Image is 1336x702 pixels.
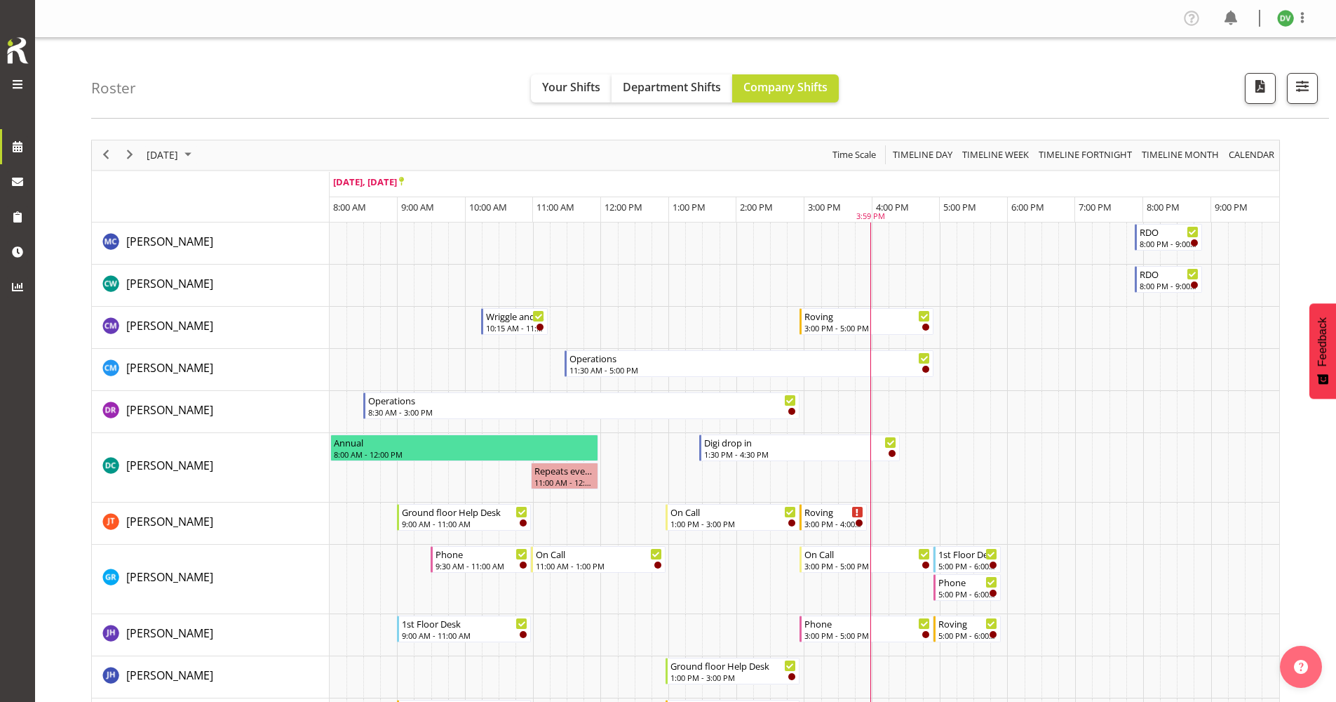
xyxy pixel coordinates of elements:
span: 10:00 AM [469,201,507,213]
td: Jillian Hunter resource [92,656,330,698]
span: [DATE], [DATE] [333,175,404,188]
span: Timeline Month [1140,146,1220,164]
div: Cindy Mulrooney"s event - Operations Begin From Monday, September 22, 2025 at 11:30:00 AM GMT+12:... [565,350,933,377]
div: On Call [804,547,930,561]
div: RDO [1140,225,1199,239]
td: Donald Cunningham resource [92,433,330,503]
span: 12:00 PM [605,201,642,213]
div: Grace Roscoe-Squires"s event - On Call Begin From Monday, September 22, 2025 at 11:00:00 AM GMT+1... [531,546,665,573]
div: Phone [804,616,930,630]
div: Ground floor Help Desk [670,658,796,673]
span: [PERSON_NAME] [126,569,213,585]
button: Month [1227,146,1277,164]
td: Grace Roscoe-Squires resource [92,545,330,614]
button: Download a PDF of the roster for the current day [1245,73,1276,104]
span: Your Shifts [542,79,600,95]
span: Timeline Week [961,146,1030,164]
div: 1st Floor Desk [402,616,527,630]
div: 5:00 PM - 6:00 PM [938,560,997,571]
div: Annual [334,435,595,449]
div: 11:00 AM - 12:00 PM [534,477,595,488]
span: 8:00 AM [333,201,366,213]
td: Cindy Mulrooney resource [92,349,330,391]
span: [PERSON_NAME] [126,360,213,376]
a: [PERSON_NAME] [126,625,213,642]
span: 7:00 PM [1079,201,1112,213]
span: [PERSON_NAME] [126,318,213,333]
div: 8:00 AM - 12:00 PM [334,449,595,460]
div: 1:00 PM - 3:00 PM [670,672,796,683]
div: September 22, 2025 [142,140,200,170]
img: help-xxl-2.png [1294,660,1308,674]
span: [DATE] [145,146,180,164]
span: [PERSON_NAME] [126,234,213,249]
div: Operations [569,351,930,365]
span: 9:00 AM [401,201,434,213]
div: Repeats every [DATE] - [PERSON_NAME] [534,463,595,477]
div: On Call [670,505,796,519]
span: Feedback [1316,317,1329,366]
div: Catherine Wilson"s event - RDO Begin From Monday, September 22, 2025 at 8:00:00 PM GMT+12:00 Ends... [1135,266,1202,293]
a: [PERSON_NAME] [126,359,213,376]
div: Glen Tomlinson"s event - Roving Begin From Monday, September 22, 2025 at 3:00:00 PM GMT+12:00 End... [799,504,867,531]
span: Timeline Fortnight [1037,146,1133,164]
div: 5:00 PM - 6:00 PM [938,630,997,641]
button: Time Scale [830,146,879,164]
div: 1:30 PM - 4:30 PM [704,449,897,460]
span: 2:00 PM [740,201,773,213]
div: next period [118,140,142,170]
span: [PERSON_NAME] [126,668,213,683]
div: 8:00 PM - 9:00 PM [1140,280,1199,291]
a: [PERSON_NAME] [126,667,213,684]
div: Glen Tomlinson"s event - On Call Begin From Monday, September 22, 2025 at 1:00:00 PM GMT+12:00 En... [666,504,799,531]
div: 1st Floor Desk [938,547,997,561]
button: Next [121,146,140,164]
button: Your Shifts [531,74,612,102]
div: Roving [804,505,863,519]
span: Department Shifts [623,79,721,95]
span: 4:00 PM [876,201,909,213]
span: [PERSON_NAME] [126,276,213,291]
div: On Call [536,547,661,561]
span: [PERSON_NAME] [126,458,213,473]
div: Roving [804,309,930,323]
a: [PERSON_NAME] [126,402,213,418]
span: [PERSON_NAME] [126,625,213,641]
div: Glen Tomlinson"s event - Ground floor Help Desk Begin From Monday, September 22, 2025 at 9:00:00 ... [397,504,531,531]
div: Donald Cunningham"s event - Digi drop in Begin From Monday, September 22, 2025 at 1:30:00 PM GMT+... [699,435,900,461]
div: Chamique Mamolo"s event - Roving Begin From Monday, September 22, 2025 at 3:00:00 PM GMT+12:00 En... [799,308,933,335]
span: Timeline Day [891,146,954,164]
div: 9:00 AM - 11:00 AM [402,518,527,529]
div: 8:00 PM - 9:00 PM [1140,238,1199,249]
span: Company Shifts [743,79,828,95]
div: RDO [1140,267,1199,281]
td: Debra Robinson resource [92,391,330,433]
span: 1:00 PM [673,201,706,213]
a: [PERSON_NAME] [126,513,213,530]
div: Chamique Mamolo"s event - Wriggle and Rhyme Begin From Monday, September 22, 2025 at 10:15:00 AM ... [481,308,548,335]
div: 3:00 PM - 4:00 PM [804,518,863,529]
button: Timeline Month [1140,146,1222,164]
div: 11:30 AM - 5:00 PM [569,364,930,376]
div: Debra Robinson"s event - Operations Begin From Monday, September 22, 2025 at 8:30:00 AM GMT+12:00... [363,392,799,419]
div: Wriggle and Rhyme [486,309,545,323]
div: Aurora Catu"s event - RDO Begin From Monday, September 22, 2025 at 8:00:00 PM GMT+12:00 Ends At M... [1135,224,1202,251]
span: 11:00 AM [537,201,574,213]
div: 3:00 PM - 5:00 PM [804,560,930,571]
button: September 2025 [144,146,198,164]
div: 8:30 AM - 3:00 PM [368,406,796,418]
td: Aurora Catu resource [92,223,330,265]
div: 3:00 PM - 5:00 PM [804,630,930,641]
div: Grace Roscoe-Squires"s event - Phone Begin From Monday, September 22, 2025 at 9:30:00 AM GMT+12:0... [431,546,531,573]
a: [PERSON_NAME] [126,275,213,292]
div: 9:30 AM - 11:00 AM [436,560,527,571]
div: 11:00 AM - 1:00 PM [536,560,661,571]
span: 6:00 PM [1011,201,1044,213]
div: Donald Cunningham"s event - Repeats every monday - Donald Cunningham Begin From Monday, September... [531,463,598,489]
div: 1:00 PM - 3:00 PM [670,518,796,529]
button: Filter Shifts [1287,73,1318,104]
a: [PERSON_NAME] [126,569,213,585]
td: Chamique Mamolo resource [92,307,330,349]
div: Roving [938,616,997,630]
div: 3:00 PM - 5:00 PM [804,322,930,333]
